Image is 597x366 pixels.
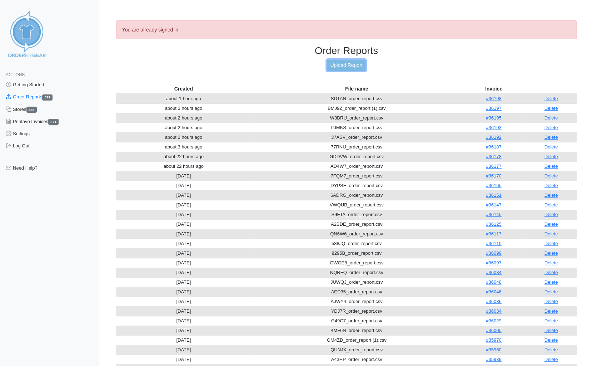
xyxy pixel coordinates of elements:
td: [DATE] [116,316,251,326]
a: Delete [544,154,558,159]
td: PJMKS_order_report.csv [251,123,462,132]
td: 588JQ_order_report.csv [251,239,462,248]
td: [DATE] [116,297,251,306]
a: Delete [544,202,558,208]
td: BMJ9Z_order_report (1).csv [251,103,462,113]
a: #36177 [486,164,501,169]
td: [DATE] [116,287,251,297]
a: Delete [544,347,558,352]
a: #36192 [486,135,501,140]
td: [DATE] [116,210,251,219]
a: #36125 [486,221,501,227]
a: #36170 [486,173,501,179]
td: GDDVW_order_report.csv [251,152,462,161]
a: Delete [544,106,558,111]
a: Delete [544,192,558,198]
td: GWGE8_order_report.csv [251,258,462,268]
a: #35939 [486,357,501,362]
td: SDTAN_order_report.csv [251,94,462,104]
td: DYPSE_order_report.csv [251,181,462,190]
a: Delete [544,144,558,150]
td: [DATE] [116,355,251,364]
td: [DATE] [116,200,251,210]
a: Delete [544,357,558,362]
a: #36193 [486,125,501,130]
span: Actions [6,72,25,77]
a: #36046 [486,289,501,294]
a: Delete [544,231,558,236]
a: #35960 [486,347,501,352]
a: Delete [544,115,558,121]
a: Delete [544,183,558,188]
a: Delete [544,250,558,256]
a: #36034 [486,308,501,314]
a: #35970 [486,337,501,343]
a: Delete [544,212,558,217]
td: [DATE] [116,190,251,200]
td: [DATE] [116,171,251,181]
td: [DATE] [116,239,251,248]
a: Delete [544,241,558,246]
td: about 2 hours ago [116,113,251,123]
td: [DATE] [116,181,251,190]
a: #36099 [486,250,501,256]
a: Delete [544,299,558,304]
td: AED35_order_report.csv [251,287,462,297]
a: #36048 [486,279,501,285]
td: NQRFQ_order_report.csv [251,268,462,277]
span: 358 [26,107,37,113]
h3: Order Reports [116,45,577,57]
td: AJWY4_order_report.csv [251,297,462,306]
a: #36187 [486,144,501,150]
td: A43HP_order_report.csv [251,355,462,364]
td: GM4ZD_order_report (1).csv [251,335,462,345]
a: #36036 [486,299,501,304]
span: 371 [48,119,59,125]
a: #36110 [486,241,501,246]
td: [DATE] [116,345,251,355]
td: about 22 hours ago [116,152,251,161]
td: A2BDE_order_report.csv [251,219,462,229]
th: Created [116,84,251,94]
td: about 22 hours ago [116,161,251,171]
div: You are already signed in. [116,20,577,39]
a: Delete [544,164,558,169]
td: about 2 hours ago [116,123,251,132]
a: Delete [544,260,558,265]
a: Delete [544,221,558,227]
a: #36005 [486,328,501,333]
td: 77RNU_order_report.csv [251,142,462,152]
a: #36165 [486,183,501,188]
td: [DATE] [116,268,251,277]
a: Delete [544,96,558,101]
td: 7FQM7_order_report.csv [251,171,462,181]
td: [DATE] [116,277,251,287]
a: Delete [544,270,558,275]
td: W3BRU_order_report.csv [251,113,462,123]
a: Delete [544,308,558,314]
a: Delete [544,289,558,294]
td: 37ASV_order_report.csv [251,132,462,142]
a: #36195 [486,115,501,121]
td: [DATE] [116,219,251,229]
a: Delete [544,135,558,140]
a: #36178 [486,154,501,159]
td: G49C7_order_report.csv [251,316,462,326]
a: #36145 [486,212,501,217]
td: [DATE] [116,326,251,335]
a: Upload Report [327,60,365,71]
a: Delete [544,328,558,333]
td: about 2 hours ago [116,103,251,113]
a: #36147 [486,202,501,208]
td: [DATE] [116,248,251,258]
a: Delete [544,337,558,343]
a: Delete [544,173,558,179]
td: QUNJX_order_report.csv [251,345,462,355]
a: #36084 [486,270,501,275]
a: Delete [544,318,558,323]
td: [DATE] [116,258,251,268]
td: QN6W6_order_report.csv [251,229,462,239]
td: 4MF6N_order_report.csv [251,326,462,335]
td: about 2 hours ago [116,132,251,142]
td: [DATE] [116,306,251,316]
